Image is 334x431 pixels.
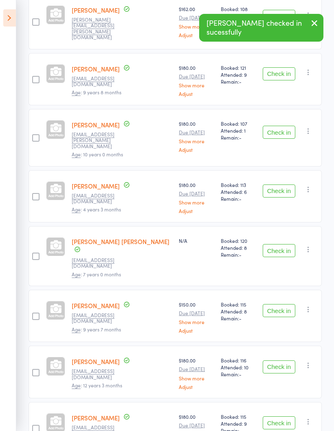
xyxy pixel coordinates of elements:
[72,357,120,366] a: [PERSON_NAME]
[263,244,295,257] button: Check in
[179,129,214,135] small: Due [DATE]
[263,10,295,23] button: Check in
[179,191,214,196] small: Due [DATE]
[221,78,256,85] span: Remain:
[221,5,256,12] span: Booked: 108
[239,371,242,378] span: -
[221,181,256,188] span: Booked: 113
[221,251,256,258] span: Remain:
[72,120,120,129] a: [PERSON_NAME]
[72,326,121,333] span: : 9 years 7 months
[179,24,214,29] a: Show more
[72,64,120,73] a: [PERSON_NAME]
[221,244,256,251] span: Attended: 8
[221,64,256,71] span: Booked: 121
[221,364,256,371] span: Attended: 10
[179,375,214,381] a: Show more
[221,237,256,244] span: Booked: 120
[179,200,214,205] a: Show more
[263,416,295,429] button: Check in
[263,184,295,198] button: Check in
[72,382,122,389] span: : 12 years 3 months
[179,310,214,316] small: Due [DATE]
[179,120,214,152] div: $180.00
[179,208,214,213] a: Adjust
[239,78,242,85] span: -
[239,251,242,258] span: -
[179,15,214,20] small: Due [DATE]
[263,360,295,373] button: Check in
[239,134,242,141] span: -
[72,17,125,40] small: Sujatha.devarasetty@gmail.com
[179,64,214,96] div: $180.00
[263,126,295,139] button: Check in
[72,257,125,269] small: shan2877@gmail.com
[72,237,169,246] a: [PERSON_NAME] [PERSON_NAME]
[221,413,256,420] span: Booked: 115
[179,357,214,389] div: $180.00
[221,315,256,322] span: Remain:
[179,181,214,213] div: $180.00
[179,366,214,372] small: Due [DATE]
[72,6,120,14] a: [PERSON_NAME]
[221,195,256,202] span: Remain:
[221,120,256,127] span: Booked: 107
[221,371,256,378] span: Remain:
[221,420,256,427] span: Attended: 9
[72,131,125,149] small: koya.ajai@gmail.com
[72,206,121,213] span: : 4 years 3 months
[179,5,214,38] div: $162.00
[72,271,121,278] span: : 7 years 0 months
[179,237,214,244] div: N/A
[221,357,256,364] span: Booked: 116
[179,301,214,333] div: $150.00
[179,328,214,333] a: Adjust
[239,315,242,322] span: -
[179,82,214,88] a: Show more
[179,138,214,144] a: Show more
[179,384,214,389] a: Adjust
[221,12,256,19] span: Attended: 1
[72,301,120,310] a: [PERSON_NAME]
[72,151,123,158] span: : 10 years 0 months
[221,308,256,315] span: Attended: 8
[179,91,214,96] a: Adjust
[72,182,120,190] a: [PERSON_NAME]
[263,304,295,317] button: Check in
[72,193,125,204] small: Shettychaitra22@gmail.com
[72,76,125,87] small: Choreokratika@gmail.com
[72,368,125,380] small: shashivemula99@gmail.com
[239,195,242,202] span: -
[221,301,256,308] span: Booked: 115
[72,312,125,324] small: someshvelupalli@gmail.com
[199,14,323,42] div: [PERSON_NAME] checked in sucessfully
[221,71,256,78] span: Attended: 9
[263,67,295,80] button: Check in
[179,319,214,324] a: Show more
[72,413,120,422] a: [PERSON_NAME]
[179,147,214,152] a: Adjust
[179,73,214,79] small: Due [DATE]
[72,89,121,96] span: : 9 years 8 months
[221,134,256,141] span: Remain:
[179,32,214,38] a: Adjust
[221,188,256,195] span: Attended: 6
[179,422,214,428] small: Due [DATE]
[221,127,256,134] span: Attended: 1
